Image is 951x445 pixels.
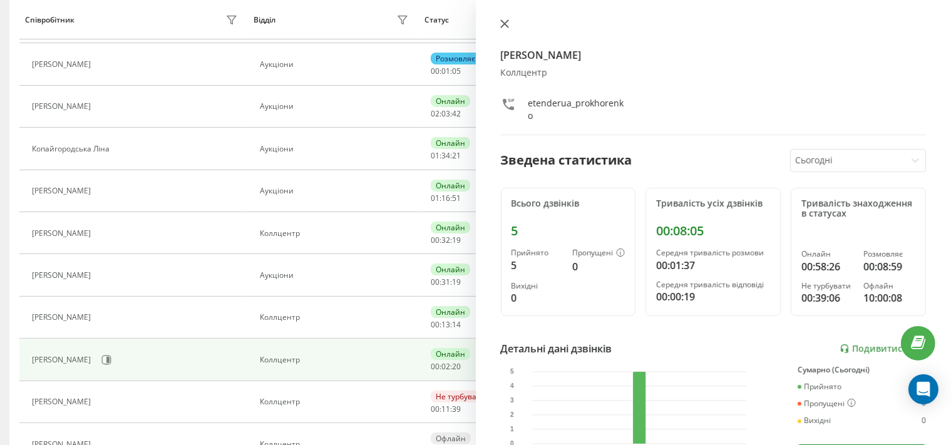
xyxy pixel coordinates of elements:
span: 00 [431,277,440,287]
div: : : [431,194,461,203]
div: Коллцентр [260,397,411,406]
div: Пропущені [572,248,625,258]
div: Всього дзвінків [511,198,625,209]
span: 00 [431,319,440,330]
div: Відділ [254,16,275,24]
span: 00 [431,66,440,76]
div: [PERSON_NAME] [32,397,94,406]
div: 00:58:26 [801,259,853,274]
div: 00:08:59 [863,259,915,274]
span: 19 [452,235,461,245]
div: Онлайн [431,306,470,318]
div: Аукціони [260,187,411,195]
span: 11 [441,404,450,414]
div: : : [431,67,461,76]
span: 00 [431,235,440,245]
div: Аукціони [260,60,411,69]
div: Open Intercom Messenger [908,374,938,404]
div: Коллцентр [260,355,411,364]
div: 00:01:37 [656,258,770,273]
div: : : [431,278,461,287]
div: [PERSON_NAME] [32,102,94,111]
div: [PERSON_NAME] [32,313,94,322]
span: 13 [441,319,450,330]
div: Прийнято [511,248,563,257]
div: 00:00:19 [656,289,770,304]
div: Співробітник [25,16,75,24]
div: Сумарно (Сьогодні) [798,366,926,374]
div: 5 [511,223,625,238]
div: 10:00:08 [863,290,915,305]
div: [PERSON_NAME] [32,229,94,238]
span: 51 [452,193,461,203]
div: : : [431,320,461,329]
div: Тривалість знаходження в статусах [801,198,915,220]
span: 42 [452,108,461,119]
span: 02 [431,108,440,119]
text: 5 [510,368,514,375]
h4: [PERSON_NAME] [501,48,927,63]
div: Аукціони [260,102,411,111]
div: Аукціони [260,145,411,153]
div: Коллцентр [501,68,927,78]
span: 16 [441,193,450,203]
span: 14 [452,319,461,330]
div: : : [431,362,461,371]
div: Онлайн [431,263,470,275]
span: 21 [452,150,461,161]
div: Детальні дані дзвінків [501,341,612,356]
span: 39 [452,404,461,414]
span: 01 [441,66,450,76]
div: [PERSON_NAME] [32,60,94,69]
div: Тривалість усіх дзвінків [656,198,770,209]
div: Вихідні [511,282,563,290]
span: 19 [452,277,461,287]
div: Аукціони [260,271,411,280]
div: Не турбувати [431,391,490,402]
div: Коллцентр [260,313,411,322]
div: Прийнято [798,382,841,391]
span: 00 [431,404,440,414]
div: Статус [424,16,449,24]
div: [PERSON_NAME] [32,271,94,280]
div: : : [431,405,461,414]
div: Онлайн [431,95,470,107]
div: Коллцентр [260,229,411,238]
text: 4 [510,382,514,389]
div: Копайгородська Ліна [32,145,113,153]
div: 0 [572,259,625,274]
div: Розмовляє [431,53,480,64]
div: Середня тривалість відповіді [656,280,770,289]
span: 00 [431,361,440,372]
div: Онлайн [431,348,470,360]
text: 1 [510,426,514,432]
div: : : [431,110,461,118]
div: Офлайн [431,432,471,444]
div: Онлайн [431,137,470,149]
div: Середня тривалість розмови [656,248,770,257]
text: 3 [510,397,514,404]
div: Розмовляє [863,250,915,258]
div: 0 [511,290,563,305]
div: Вихідні [798,416,831,425]
div: 0 [922,416,926,425]
span: 20 [452,361,461,372]
span: 01 [431,150,440,161]
div: Пропущені [798,399,856,409]
span: 03 [441,108,450,119]
div: Не турбувати [801,282,853,290]
span: 01 [431,193,440,203]
a: Подивитись звіт [840,344,926,354]
div: Онлайн [431,180,470,192]
div: : : [431,151,461,160]
div: Онлайн [801,250,853,258]
span: 02 [441,361,450,372]
div: etenderua_prokhorenko [528,97,626,122]
div: : : [431,236,461,245]
div: Зведена статистика [501,151,632,170]
div: [PERSON_NAME] [32,355,94,364]
div: 5 [511,258,563,273]
span: 34 [441,150,450,161]
div: [PERSON_NAME] [32,187,94,195]
span: 05 [452,66,461,76]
